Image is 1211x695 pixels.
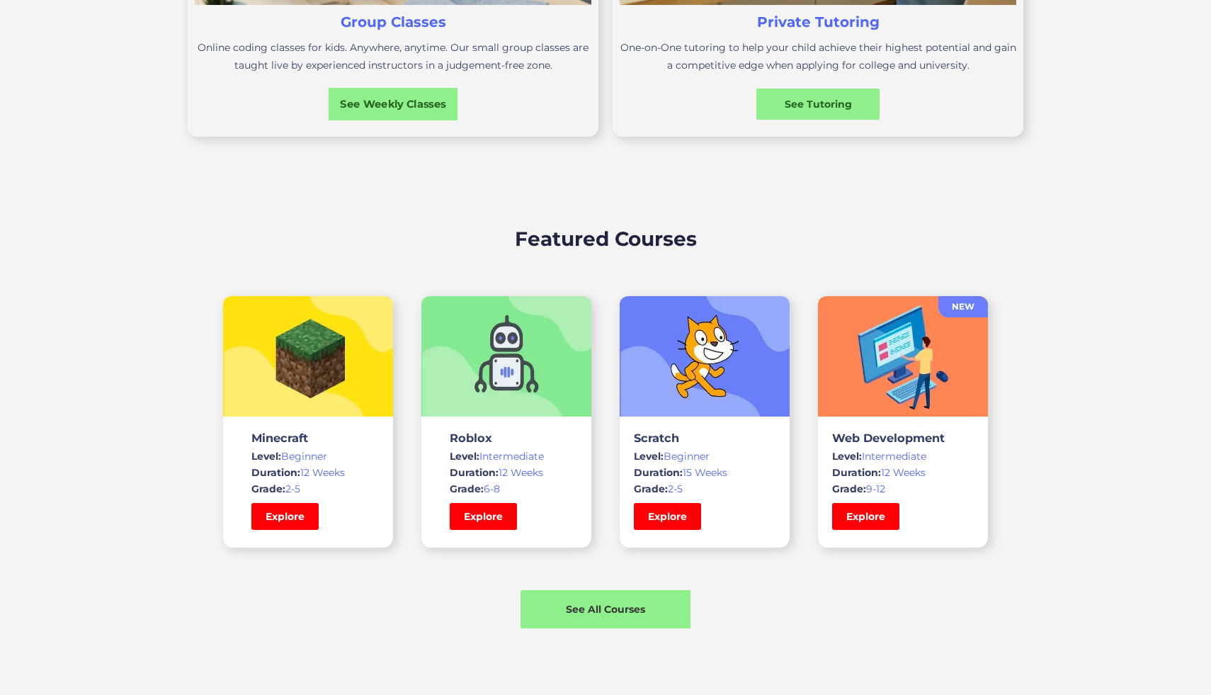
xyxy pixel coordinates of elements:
div: 6-8 [450,482,563,496]
div: Intermediate [450,449,563,463]
div: See Tutoring [756,97,880,111]
a: Explore [634,503,701,530]
span: Level: [251,450,281,463]
a: Explore [450,503,517,530]
a: See Tutoring [756,89,880,120]
span: Grade [450,482,481,495]
div: See Weekly Classes [329,96,458,111]
div: 12 Weeks [251,465,365,480]
div: 9-12 [832,482,974,496]
h3: Minecraft [251,431,365,445]
p: Online coding classes for kids. Anywhere, anytime. Our small group classes are taught live by exp... [195,39,591,74]
div: Intermediate [832,449,974,463]
h3: Roblox [450,431,563,445]
span: Duration: [450,466,499,479]
span: Duration: [832,466,881,479]
h3: Group Classes [341,12,446,32]
span: : [481,482,484,495]
h3: Private Tutoring [757,12,880,32]
div: 2-5 [634,482,775,496]
a: See Weekly Classes [329,88,458,120]
div: NEW [938,300,988,314]
div: Beginner [634,449,775,463]
div: 12 Weeks [832,465,974,480]
h3: Scratch [634,431,775,445]
span: Level: [450,450,479,463]
span: Grade: [832,482,866,495]
div: 15 Weeks [634,465,775,480]
a: Explore [251,503,319,530]
span: Level: [832,450,862,463]
span: Duration: [251,466,300,479]
a: NEW [938,296,988,317]
h3: Web Development [832,431,974,445]
div: 2-5 [251,482,365,496]
a: Explore [832,503,899,530]
div: Beginner [251,449,365,463]
h2: Featured Courses [515,224,697,254]
div: See All Courses [521,602,690,616]
div: 12 Weeks [450,465,563,480]
p: One-on-One tutoring to help your child achieve their highest potential and gain a competitive edg... [620,39,1016,74]
span: Grade: [634,482,668,495]
span: Level: [634,450,664,463]
span: Duration: [634,466,683,479]
a: See All Courses [521,590,690,628]
span: Grade: [251,482,285,495]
